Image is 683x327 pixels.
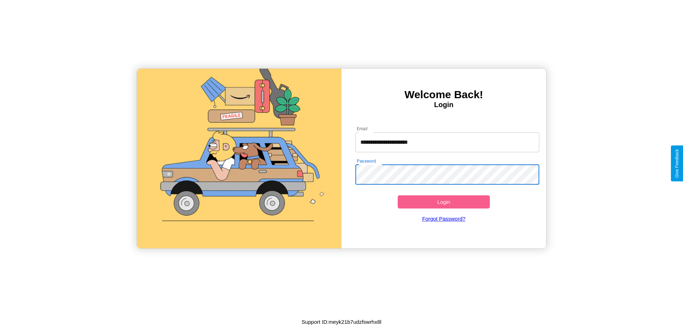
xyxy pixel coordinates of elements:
[341,101,546,109] h4: Login
[674,149,679,178] div: Give Feedback
[137,69,341,248] img: gif
[357,126,368,132] label: Email
[352,209,536,229] a: Forgot Password?
[302,317,381,327] p: Support ID: meyk21b7udzfswrhx8l
[357,158,376,164] label: Password
[341,89,546,101] h3: Welcome Back!
[398,195,490,209] button: Login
